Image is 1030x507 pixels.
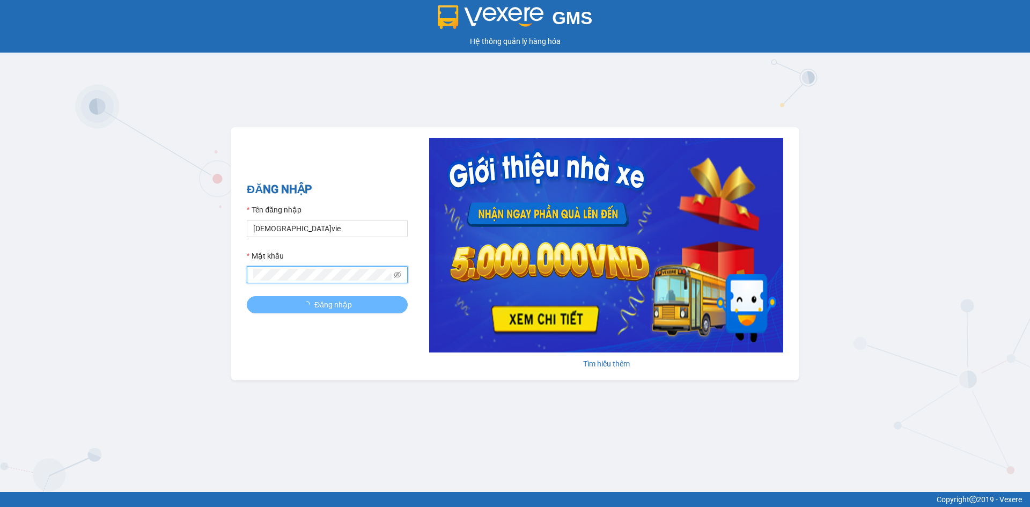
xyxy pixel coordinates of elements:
[969,496,977,503] span: copyright
[247,220,408,237] input: Tên đăng nhập
[438,16,593,25] a: GMS
[247,250,284,262] label: Mật khẩu
[303,301,314,308] span: loading
[8,494,1022,505] div: Copyright 2019 - Vexere
[552,8,592,28] span: GMS
[394,271,401,278] span: eye-invisible
[253,269,392,281] input: Mật khẩu
[247,296,408,313] button: Đăng nhập
[429,358,783,370] div: Tìm hiểu thêm
[438,5,544,29] img: logo 2
[314,299,352,311] span: Đăng nhập
[3,35,1027,47] div: Hệ thống quản lý hàng hóa
[247,204,301,216] label: Tên đăng nhập
[429,138,783,352] img: banner-0
[247,181,408,199] h2: ĐĂNG NHẬP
